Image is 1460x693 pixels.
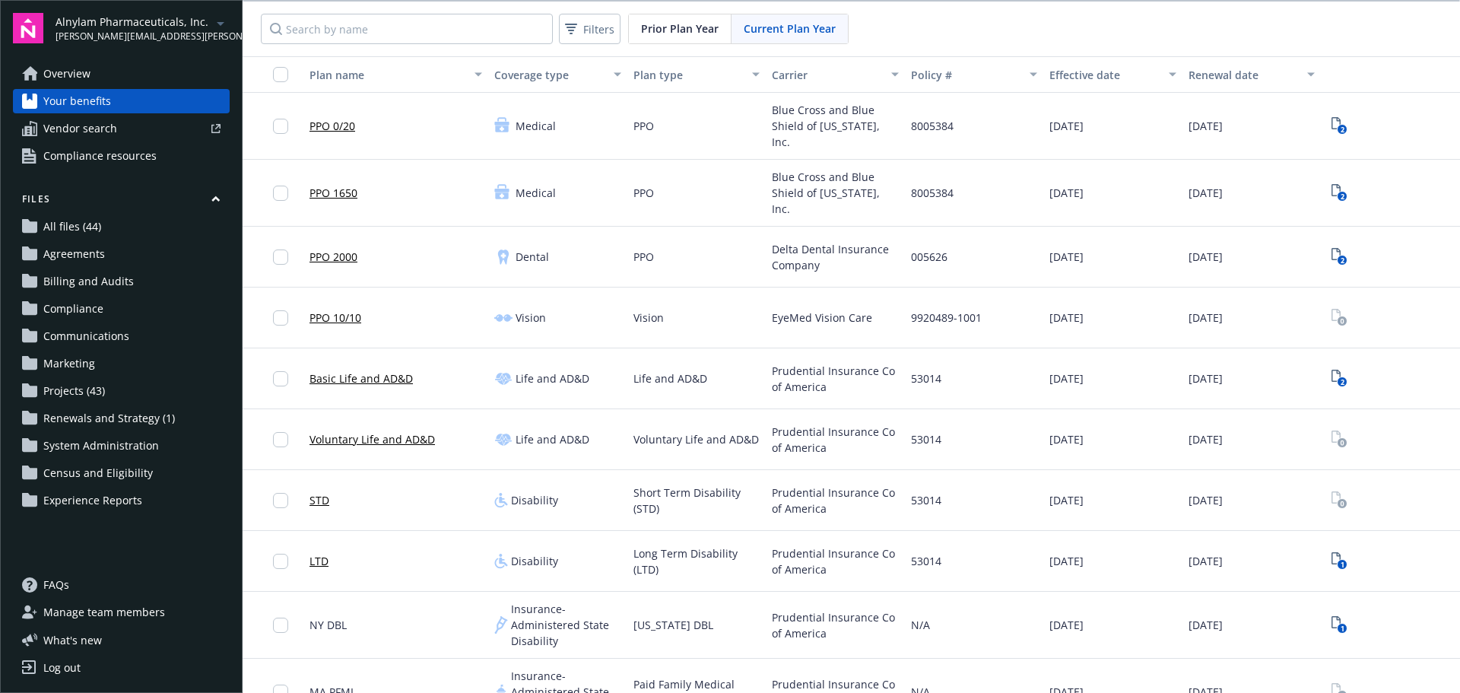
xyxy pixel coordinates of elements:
[43,488,142,513] span: Experience Reports
[303,56,488,93] button: Plan name
[1049,310,1084,326] span: [DATE]
[633,370,707,386] span: Life and AD&D
[1189,431,1223,447] span: [DATE]
[273,432,288,447] input: Toggle Row Selected
[1049,492,1084,508] span: [DATE]
[1189,249,1223,265] span: [DATE]
[562,18,617,40] span: Filters
[511,492,558,508] span: Disability
[273,371,288,386] input: Toggle Row Selected
[309,118,355,134] a: PPO 0/20
[13,434,230,458] a: System Administration
[43,324,129,348] span: Communications
[1327,245,1351,269] a: View Plan Documents
[43,242,105,266] span: Agreements
[772,310,872,326] span: EyeMed Vision Care
[516,370,589,386] span: Life and AD&D
[1327,488,1351,513] a: View Plan Documents
[13,62,230,86] a: Overview
[633,185,654,201] span: PPO
[13,215,230,239] a: All files (44)
[1327,114,1351,138] a: View Plan Documents
[772,67,882,83] div: Carrier
[1327,428,1351,452] span: View Plan Documents
[911,185,954,201] span: 8005384
[1189,492,1223,508] span: [DATE]
[56,30,211,43] span: [PERSON_NAME][EMAIL_ADDRESS][PERSON_NAME][DOMAIN_NAME]
[583,21,614,37] span: Filters
[911,249,947,265] span: 005626
[261,14,553,44] input: Search by name
[13,297,230,321] a: Compliance
[43,116,117,141] span: Vendor search
[309,310,361,326] a: PPO 10/10
[13,324,230,348] a: Communications
[13,461,230,485] a: Census and Eligibility
[1327,181,1351,205] span: View Plan Documents
[43,144,157,168] span: Compliance resources
[516,249,549,265] span: Dental
[13,242,230,266] a: Agreements
[633,118,654,134] span: PPO
[772,241,899,273] span: Delta Dental Insurance Company
[633,431,759,447] span: Voluntary Life and AD&D
[1049,249,1084,265] span: [DATE]
[309,431,435,447] a: Voluntary Life and AD&D
[273,250,288,265] input: Toggle Row Selected
[633,310,664,326] span: Vision
[1189,185,1223,201] span: [DATE]
[13,144,230,168] a: Compliance resources
[13,406,230,431] a: Renewals and Strategy (1)
[273,119,288,134] input: Toggle Row Selected
[309,249,357,265] a: PPO 2000
[1049,185,1084,201] span: [DATE]
[516,118,556,134] span: Medical
[1327,306,1351,330] span: View Plan Documents
[309,370,413,386] a: Basic Life and AD&D
[211,14,230,32] a: arrowDropDown
[273,493,288,508] input: Toggle Row Selected
[13,89,230,113] a: Your benefits
[772,169,899,217] span: Blue Cross and Blue Shield of [US_STATE], Inc.
[766,56,905,93] button: Carrier
[772,102,899,150] span: Blue Cross and Blue Shield of [US_STATE], Inc.
[13,13,43,43] img: navigator-logo.svg
[56,13,230,43] button: Alnylam Pharmaceuticals, Inc.[PERSON_NAME][EMAIL_ADDRESS][PERSON_NAME][DOMAIN_NAME]arrowDropDown
[772,424,899,456] span: Prudential Insurance Co of America
[43,406,175,431] span: Renewals and Strategy (1)
[1049,431,1084,447] span: [DATE]
[1182,56,1322,93] button: Renewal date
[627,56,766,93] button: Plan type
[43,62,90,86] span: Overview
[1327,367,1351,391] a: View Plan Documents
[633,485,760,517] span: Short Term Disability (STD)
[43,351,95,376] span: Marketing
[1049,370,1084,386] span: [DATE]
[911,370,941,386] span: 53014
[56,14,211,30] span: Alnylam Pharmaceuticals, Inc.
[911,67,1021,83] div: Policy #
[309,67,465,83] div: Plan name
[1043,56,1182,93] button: Effective date
[633,249,654,265] span: PPO
[911,310,982,326] span: 9920489-1001
[13,351,230,376] a: Marketing
[1340,377,1344,387] text: 2
[516,310,546,326] span: Vision
[43,215,101,239] span: All files (44)
[43,379,105,403] span: Projects (43)
[273,67,288,82] input: Select all
[13,488,230,513] a: Experience Reports
[744,21,836,37] span: Current Plan Year
[516,185,556,201] span: Medical
[488,56,627,93] button: Coverage type
[772,363,899,395] span: Prudential Insurance Co of America
[273,310,288,326] input: Toggle Row Selected
[309,185,357,201] a: PPO 1650
[1189,310,1223,326] span: [DATE]
[1189,118,1223,134] span: [DATE]
[13,116,230,141] a: Vendor search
